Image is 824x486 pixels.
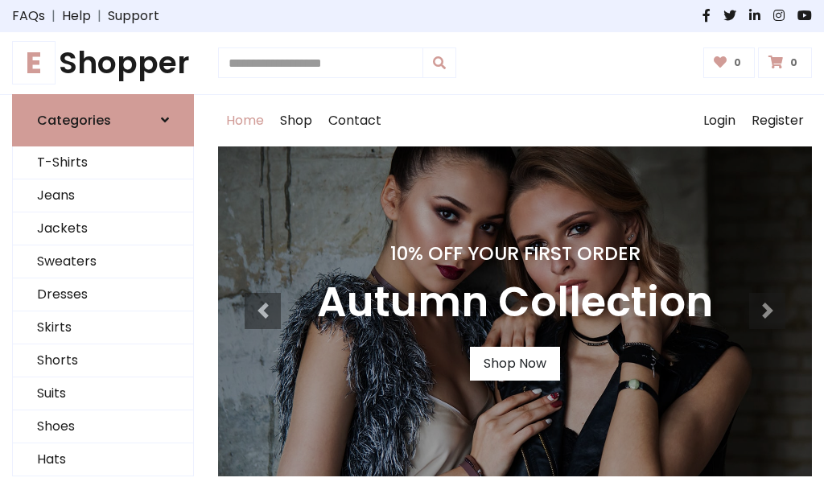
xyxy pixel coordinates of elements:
[13,377,193,410] a: Suits
[272,95,320,146] a: Shop
[744,95,812,146] a: Register
[13,212,193,245] a: Jackets
[13,146,193,179] a: T-Shirts
[218,95,272,146] a: Home
[45,6,62,26] span: |
[758,47,812,78] a: 0
[13,344,193,377] a: Shorts
[12,41,56,84] span: E
[317,278,713,327] h3: Autumn Collection
[317,242,713,265] h4: 10% Off Your First Order
[108,6,159,26] a: Support
[62,6,91,26] a: Help
[13,179,193,212] a: Jeans
[37,113,111,128] h6: Categories
[703,47,756,78] a: 0
[12,45,194,81] a: EShopper
[13,311,193,344] a: Skirts
[320,95,389,146] a: Contact
[13,245,193,278] a: Sweaters
[12,45,194,81] h1: Shopper
[12,6,45,26] a: FAQs
[786,56,801,70] span: 0
[730,56,745,70] span: 0
[13,410,193,443] a: Shoes
[91,6,108,26] span: |
[13,278,193,311] a: Dresses
[13,443,193,476] a: Hats
[470,347,560,381] a: Shop Now
[12,94,194,146] a: Categories
[695,95,744,146] a: Login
